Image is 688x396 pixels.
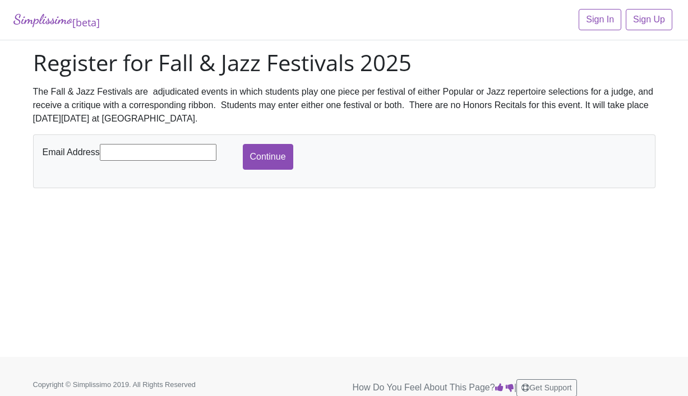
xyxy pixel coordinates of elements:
a: Sign Up [626,9,672,30]
input: Continue [243,144,293,170]
a: Simplissimo[beta] [13,9,100,31]
sub: [beta] [72,16,100,29]
div: Email Address [40,144,243,161]
p: Copyright © Simplissimo 2019. All Rights Reserved [33,379,229,390]
h1: Register for Fall & Jazz Festivals 2025 [33,49,655,76]
div: The Fall & Jazz Festivals are adjudicated events in which students play one piece per festival of... [33,85,655,125]
a: Sign In [579,9,621,30]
